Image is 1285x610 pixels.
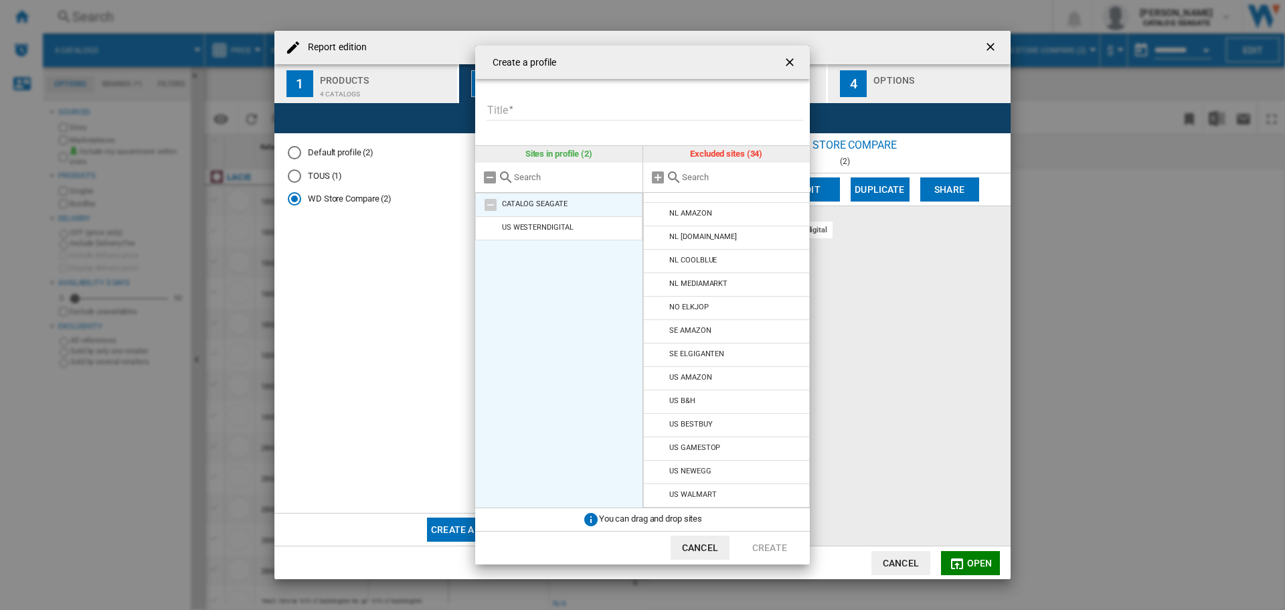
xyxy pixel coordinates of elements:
[514,172,636,182] input: Search
[643,146,810,162] div: Excluded sites (34)
[482,169,498,185] md-icon: Remove all
[669,467,711,475] div: US NEWEGG
[671,536,730,560] button: Cancel
[486,56,557,70] h4: Create a profile
[682,172,804,182] input: Search
[669,350,724,358] div: SE ELGIGANTEN
[650,169,666,185] md-icon: Add all
[669,279,727,288] div: NL MEDIAMARKT
[475,46,810,564] md-dialog: Create a ...
[669,490,716,499] div: US WALMART
[669,303,708,311] div: NO ELKJOP
[669,326,711,335] div: SE AMAZON
[783,56,799,72] ng-md-icon: getI18NText('BUTTONS.CLOSE_DIALOG')
[669,256,717,264] div: NL COOLBLUE
[778,49,804,76] button: getI18NText('BUTTONS.CLOSE_DIALOG')
[475,146,642,162] div: Sites in profile (2)
[669,373,711,382] div: US AMAZON
[502,223,574,232] div: US WESTERNDIGITAL
[669,420,712,429] div: US BESTBUY
[669,209,711,218] div: NL AMAZON
[669,232,736,241] div: NL [DOMAIN_NAME]
[669,396,695,405] div: US B&H
[669,443,720,452] div: US GAMESTOP
[740,536,799,560] button: Create
[599,514,702,524] span: You can drag and drop sites
[502,200,568,208] div: CATALOG SEAGATE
